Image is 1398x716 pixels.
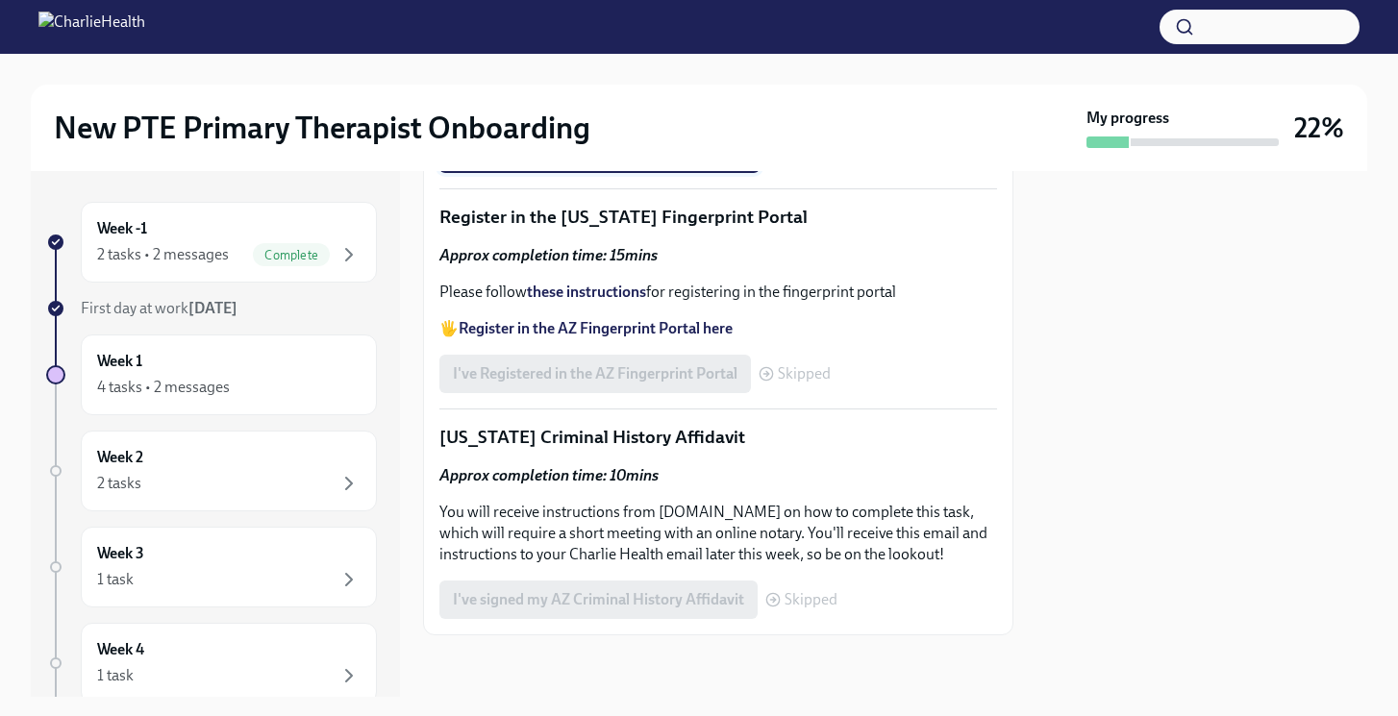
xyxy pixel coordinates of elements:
[97,351,142,372] h6: Week 1
[439,318,997,339] p: 🖐️
[778,366,831,382] span: Skipped
[439,205,997,230] p: Register in the [US_STATE] Fingerprint Portal
[97,665,134,686] div: 1 task
[439,246,658,264] strong: Approx completion time: 15mins
[97,569,134,590] div: 1 task
[439,466,659,484] strong: Approx completion time: 10mins
[46,431,377,511] a: Week 22 tasks
[1086,108,1169,129] strong: My progress
[1294,111,1344,145] h3: 22%
[46,623,377,704] a: Week 41 task
[38,12,145,42] img: CharlieHealth
[439,425,997,450] p: [US_STATE] Criminal History Affidavit
[439,282,997,303] p: Please follow for registering in the fingerprint portal
[97,639,144,660] h6: Week 4
[97,244,229,265] div: 2 tasks • 2 messages
[46,334,377,415] a: Week 14 tasks • 2 messages
[97,218,147,239] h6: Week -1
[785,592,837,607] span: Skipped
[97,377,230,398] div: 4 tasks • 2 messages
[81,299,237,317] span: First day at work
[97,473,141,494] div: 2 tasks
[253,248,330,262] span: Complete
[439,502,997,565] p: You will receive instructions from [DOMAIN_NAME] on how to complete this task, which will require...
[459,319,733,337] a: Register in the AZ Fingerprint Portal here
[97,447,143,468] h6: Week 2
[527,283,646,301] a: these instructions
[46,298,377,319] a: First day at work[DATE]
[46,202,377,283] a: Week -12 tasks • 2 messagesComplete
[54,109,590,147] h2: New PTE Primary Therapist Onboarding
[188,299,237,317] strong: [DATE]
[97,543,144,564] h6: Week 3
[46,527,377,607] a: Week 31 task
